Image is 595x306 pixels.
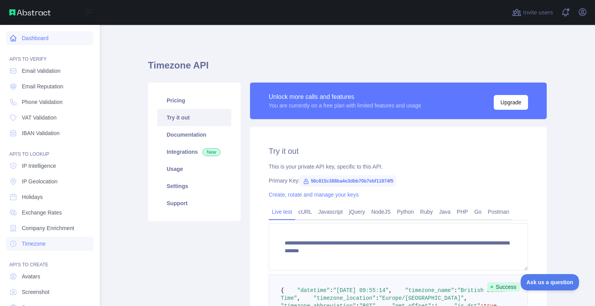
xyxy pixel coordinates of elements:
[313,295,376,301] span: "timezone_location"
[6,64,93,78] a: Email Validation
[9,9,51,16] img: Abstract API
[22,129,60,137] span: IBAN Validation
[405,287,454,294] span: "timezone_name"
[22,209,62,216] span: Exchange Rates
[281,287,510,301] span: "British Summer Time"
[22,83,63,90] span: Email Reputation
[436,206,454,218] a: Java
[22,162,56,170] span: IP Intelligence
[157,143,231,160] a: Integrations New
[202,148,220,156] span: New
[333,287,389,294] span: "[DATE] 09:55:14"
[269,163,528,171] div: This is your private API key, specific to this API.
[295,206,315,218] a: cURL
[157,178,231,195] a: Settings
[157,109,231,126] a: Try it out
[22,224,74,232] span: Company Enrichment
[417,206,436,218] a: Ruby
[269,92,421,102] div: Unlock more calls and features
[22,273,40,280] span: Avatars
[300,175,396,187] span: 56c815c388ba4e3dbb70b7ebf11974f5
[281,287,284,294] span: {
[22,240,46,248] span: Timezone
[157,160,231,178] a: Usage
[6,159,93,173] a: IP Intelligence
[269,177,528,185] div: Primary Key:
[6,174,93,188] a: IP Geolocation
[368,206,394,218] a: NodeJS
[157,126,231,143] a: Documentation
[6,31,93,45] a: Dashboard
[6,79,93,93] a: Email Reputation
[148,59,547,78] h1: Timezone API
[6,95,93,109] a: Phone Validation
[6,285,93,299] a: Screenshot
[269,206,295,218] a: Live test
[454,287,457,294] span: :
[346,206,368,218] a: jQuery
[494,95,528,110] button: Upgrade
[511,6,555,19] button: Invite users
[297,295,300,301] span: ,
[389,287,392,294] span: ,
[269,146,528,157] h2: Try it out
[6,190,93,204] a: Holidays
[330,287,333,294] span: :
[6,126,93,140] a: IBAN Validation
[394,206,417,218] a: Python
[6,252,93,268] div: API'S TO CREATE
[521,274,579,290] iframe: Toggle Customer Support
[464,295,467,301] span: ,
[157,195,231,212] a: Support
[297,287,330,294] span: "datetime"
[376,295,379,301] span: :
[471,206,485,218] a: Go
[157,92,231,109] a: Pricing
[22,193,43,201] span: Holidays
[22,67,60,75] span: Email Validation
[6,47,93,62] div: API'S TO VERIFY
[269,102,421,109] div: You are currently on a free plan with limited features and usage
[22,288,49,296] span: Screenshot
[487,282,520,292] span: Success
[6,111,93,125] a: VAT Validation
[315,206,346,218] a: Javascript
[22,114,56,121] span: VAT Validation
[269,192,359,198] a: Create, rotate and manage your keys
[6,237,93,251] a: Timezone
[379,295,464,301] span: "Europe/[GEOGRAPHIC_DATA]"
[454,206,471,218] a: PHP
[22,178,58,185] span: IP Geolocation
[22,98,63,106] span: Phone Validation
[485,206,512,218] a: Postman
[6,269,93,283] a: Avatars
[6,221,93,235] a: Company Enrichment
[6,142,93,157] div: API'S TO LOOKUP
[523,8,553,17] span: Invite users
[6,206,93,220] a: Exchange Rates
